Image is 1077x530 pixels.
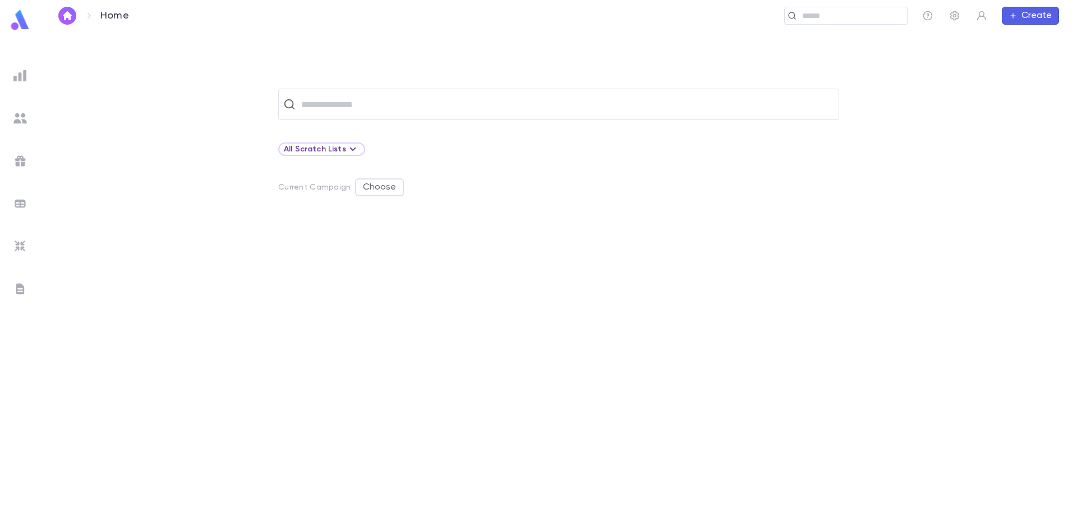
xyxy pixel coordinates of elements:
button: Create [1002,7,1059,25]
img: imports_grey.530a8a0e642e233f2baf0ef88e8c9fcb.svg [13,239,27,253]
img: campaigns_grey.99e729a5f7ee94e3726e6486bddda8f1.svg [13,154,27,168]
img: students_grey.60c7aba0da46da39d6d829b817ac14fc.svg [13,112,27,125]
img: logo [9,9,31,31]
button: Choose [355,178,404,196]
div: All Scratch Lists [284,142,360,156]
p: Home [100,10,129,22]
img: letters_grey.7941b92b52307dd3b8a917253454ce1c.svg [13,282,27,296]
p: Current Campaign [278,183,351,192]
img: home_white.a664292cf8c1dea59945f0da9f25487c.svg [61,11,74,20]
img: batches_grey.339ca447c9d9533ef1741baa751efc33.svg [13,197,27,210]
div: All Scratch Lists [278,142,365,156]
img: reports_grey.c525e4749d1bce6a11f5fe2a8de1b229.svg [13,69,27,82]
